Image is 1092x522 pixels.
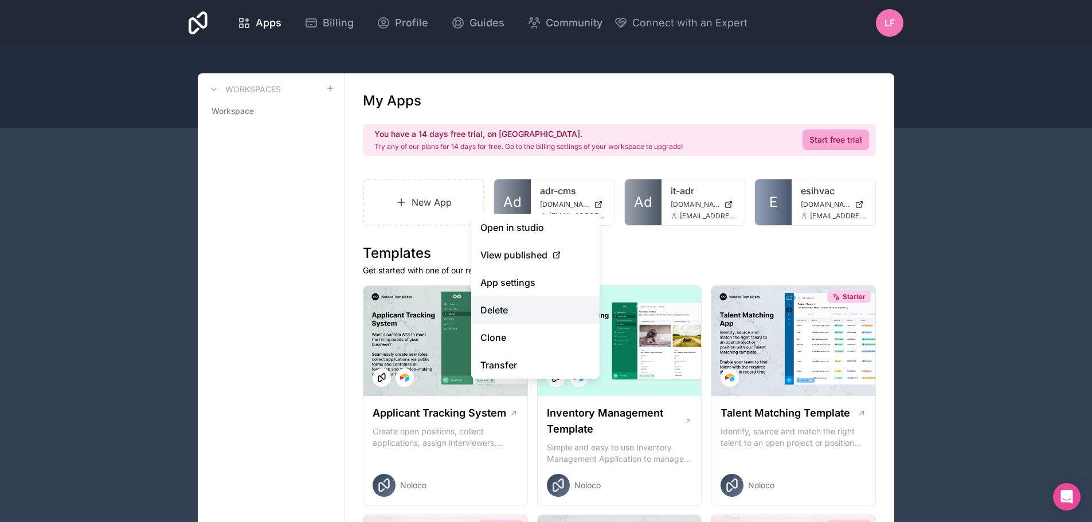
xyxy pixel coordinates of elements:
[884,16,895,30] span: LF
[625,179,662,225] a: Ad
[546,15,602,31] span: Community
[503,193,522,211] span: Ad
[614,15,747,31] button: Connect with an Expert
[801,200,850,209] span: [DOMAIN_NAME]
[471,296,600,324] button: Delete
[769,193,777,211] span: E
[632,15,747,31] span: Connect with an Expert
[395,15,428,31] span: Profile
[801,184,866,198] a: esihvac
[212,105,254,117] span: Workspace
[721,405,850,421] h1: Talent Matching Template
[323,15,354,31] span: Billing
[547,442,692,465] p: Simple and easy to use Inventory Management Application to manage your stock, orders and Manufact...
[540,200,605,209] a: [DOMAIN_NAME]
[671,184,736,198] a: it-adr
[373,405,506,421] h1: Applicant Tracking System
[725,373,734,382] img: Airtable Logo
[471,269,600,296] a: App settings
[540,184,605,198] a: adr-cms
[540,200,589,209] span: [DOMAIN_NAME]
[755,179,792,225] a: E
[363,179,484,226] a: New App
[843,292,866,301] span: Starter
[374,142,683,151] p: Try any of our plans for 14 days for free. Go to the billing settings of your workspace to upgrade!
[494,179,531,225] a: Ad
[367,10,437,36] a: Profile
[801,200,866,209] a: [DOMAIN_NAME]
[634,193,652,211] span: Ad
[721,426,866,449] p: Identify, source and match the right talent to an open project or position with our Talent Matchi...
[442,10,514,36] a: Guides
[680,211,736,221] span: [EMAIL_ADDRESS][DOMAIN_NAME]
[547,405,684,437] h1: Inventory Management Template
[363,265,876,276] p: Get started with one of our ready-made templates
[363,92,421,110] h1: My Apps
[225,84,281,95] h3: Workspaces
[471,241,600,269] a: View published
[549,211,605,221] span: [EMAIL_ADDRESS][DOMAIN_NAME]
[363,244,876,262] h1: Templates
[228,10,291,36] a: Apps
[207,83,281,96] a: Workspaces
[748,480,774,491] span: Noloco
[373,426,518,449] p: Create open positions, collect applications, assign interviewers, centralise candidate feedback a...
[207,101,335,121] a: Workspace
[471,324,600,351] a: Clone
[574,480,601,491] span: Noloco
[400,480,426,491] span: Noloco
[400,373,409,382] img: Airtable Logo
[810,211,866,221] span: [EMAIL_ADDRESS][DOMAIN_NAME]
[1053,483,1081,511] div: Open Intercom Messenger
[671,200,736,209] a: [DOMAIN_NAME]
[471,351,600,379] a: Transfer
[803,129,869,150] a: Start free trial
[671,200,720,209] span: [DOMAIN_NAME]
[471,214,600,241] a: Open in studio
[295,10,363,36] a: Billing
[518,10,612,36] a: Community
[469,15,504,31] span: Guides
[256,15,281,31] span: Apps
[480,248,547,262] span: View published
[374,128,683,140] h2: You have a 14 days free trial, on [GEOGRAPHIC_DATA].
